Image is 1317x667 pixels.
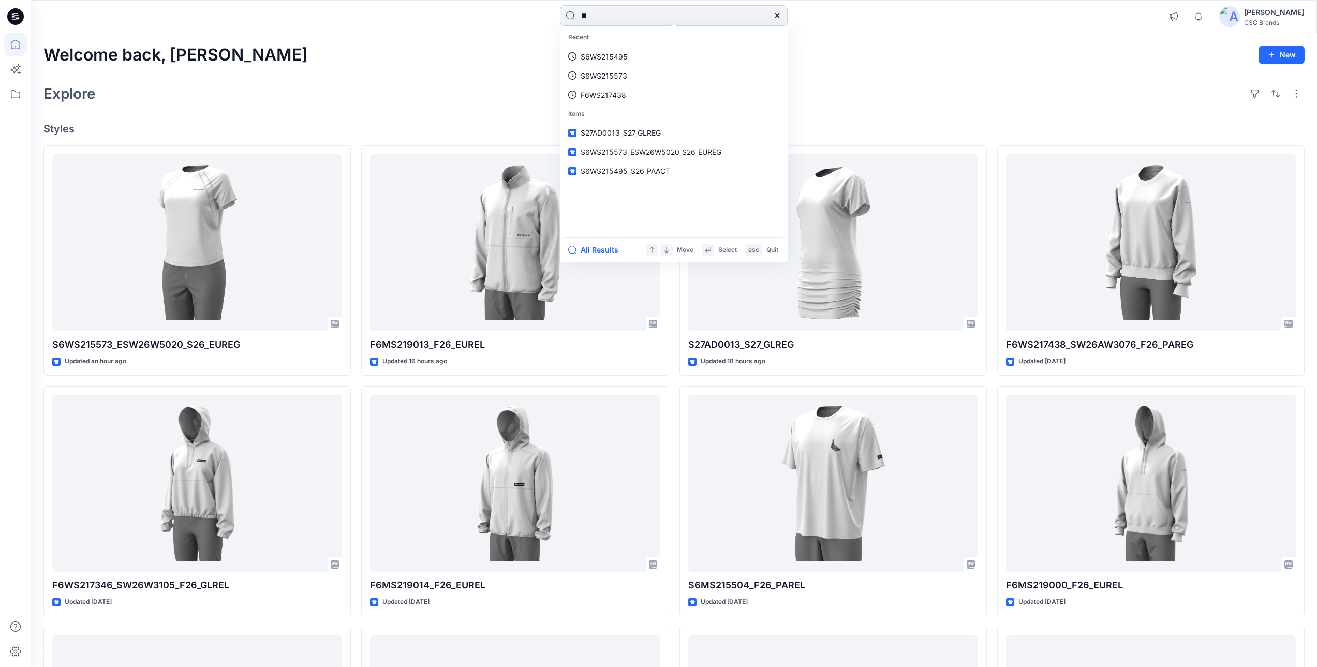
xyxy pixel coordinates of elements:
p: F6MS219000_F26_EUREL [1006,578,1296,592]
a: F6MS219014_F26_EUREL [370,395,660,572]
p: S27AD0013_S27_GLREG [688,337,978,352]
p: F6WS217438_SW26AW3076_F26_PAREG [1006,337,1296,352]
p: Items [562,105,786,124]
a: S6WS215495_S26_PAACT [562,161,786,181]
p: F6WS217438 [581,90,626,100]
a: F6WS217438 [562,85,786,105]
p: Updated [DATE] [1018,356,1066,367]
p: Updated an hour ago [65,356,126,367]
a: S6WS215573_ESW26W5020_S26_EUREG [562,142,786,161]
h4: Styles [43,123,1305,135]
p: esc [748,245,759,256]
a: F6MS219000_F26_EUREL [1006,395,1296,572]
span: S6WS215573_ESW26W5020_S26_EUREG [581,147,721,156]
p: Updated 18 hours ago [701,356,765,367]
p: F6MS219013_F26_EUREL [370,337,660,352]
p: F6WS217346_SW26W3105_F26_GLREL [52,578,342,592]
div: CSC Brands [1244,19,1304,26]
a: S6WS215573_ESW26W5020_S26_EUREG [52,154,342,332]
a: S27AD0013_S27_GLREG [688,154,978,332]
a: S6WS215495 [562,47,786,66]
h2: Explore [43,85,96,102]
p: Recent [562,28,786,47]
p: S6MS215504_F26_PAREL [688,578,978,592]
p: Quit [766,245,778,256]
p: S6WS215495 [581,51,628,62]
button: New [1259,46,1305,64]
a: S6WS215573 [562,66,786,85]
p: Updated [DATE] [701,597,748,607]
a: S6MS215504_F26_PAREL [688,395,978,572]
a: S27AD0013_S27_GLREG [562,123,786,142]
a: F6WS217346_SW26W3105_F26_GLREL [52,395,342,572]
p: Select [718,245,737,256]
p: Updated 16 hours ago [382,356,447,367]
span: S27AD0013_S27_GLREG [581,128,661,137]
div: [PERSON_NAME] [1244,6,1304,19]
p: Move [677,245,693,256]
p: S6WS215573 [581,70,627,81]
img: avatar [1219,6,1240,27]
p: Updated [DATE] [1018,597,1066,607]
a: F6WS217438_SW26AW3076_F26_PAREG [1006,154,1296,332]
p: Updated [DATE] [382,597,430,607]
button: All Results [568,244,625,256]
a: F6MS219013_F26_EUREL [370,154,660,332]
p: S6WS215573_ESW26W5020_S26_EUREG [52,337,342,352]
p: F6MS219014_F26_EUREL [370,578,660,592]
p: Updated [DATE] [65,597,112,607]
span: S6WS215495_S26_PAACT [581,167,670,175]
h2: Welcome back, [PERSON_NAME] [43,46,308,65]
